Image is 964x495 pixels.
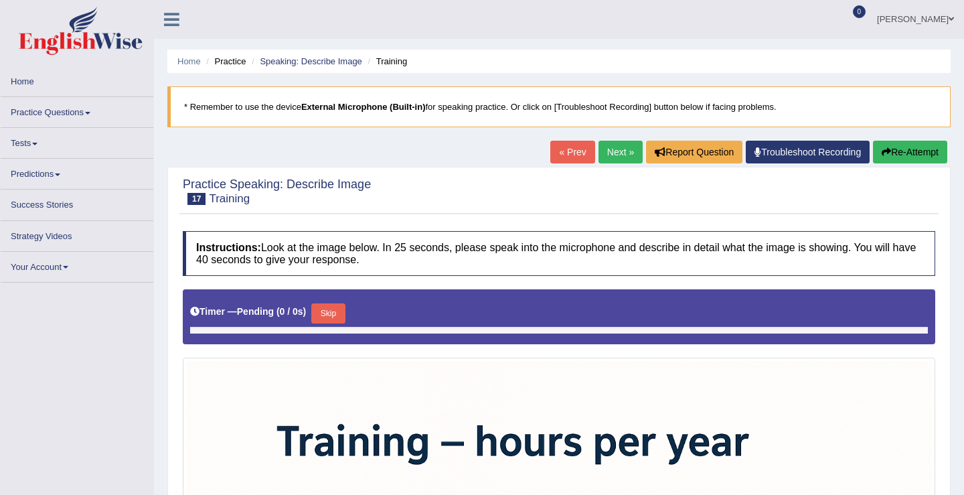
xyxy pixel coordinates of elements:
button: Re-Attempt [873,141,947,163]
a: « Prev [550,141,594,163]
a: Home [177,56,201,66]
a: Predictions [1,159,153,185]
a: Troubleshoot Recording [746,141,870,163]
button: Skip [311,303,345,324]
small: Training [209,192,250,205]
a: Next » [598,141,643,163]
a: Speaking: Describe Image [260,56,361,66]
a: Strategy Videos [1,221,153,247]
a: Your Account [1,252,153,278]
b: 0 / 0s [280,306,303,317]
b: Pending [237,306,274,317]
li: Training [364,55,407,68]
b: Instructions: [196,242,261,253]
b: ( [276,306,280,317]
button: Report Question [646,141,742,163]
li: Practice [203,55,246,68]
h5: Timer — [190,307,306,317]
a: Home [1,66,153,92]
a: Practice Questions [1,97,153,123]
span: 17 [187,193,206,205]
h2: Practice Speaking: Describe Image [183,178,371,205]
b: ) [303,306,307,317]
a: Success Stories [1,190,153,216]
b: External Microphone (Built-in) [301,102,426,112]
blockquote: * Remember to use the device for speaking practice. Or click on [Troubleshoot Recording] button b... [167,86,951,127]
h4: Look at the image below. In 25 seconds, please speak into the microphone and describe in detail w... [183,231,935,276]
a: Tests [1,128,153,154]
span: 0 [853,5,866,18]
